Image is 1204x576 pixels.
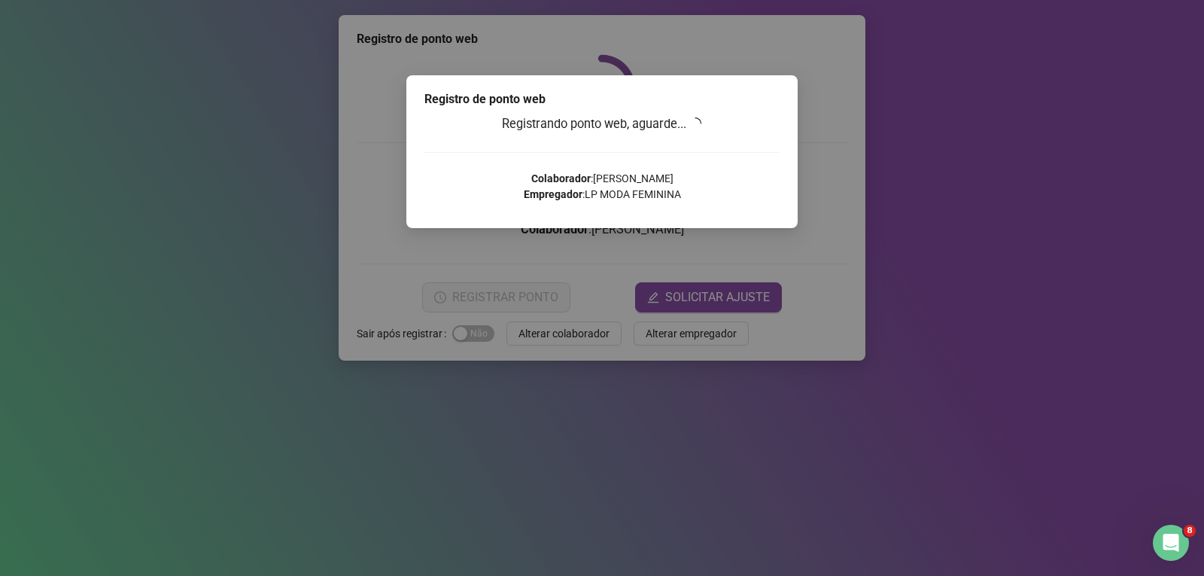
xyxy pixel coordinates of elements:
[688,116,704,132] span: loading
[1153,525,1189,561] iframe: Intercom live chat
[424,90,780,108] div: Registro de ponto web
[424,114,780,134] h3: Registrando ponto web, aguarde...
[1184,525,1196,537] span: 8
[524,188,582,200] strong: Empregador
[424,171,780,203] p: : [PERSON_NAME] : LP MODA FEMININA
[531,172,591,184] strong: Colaborador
